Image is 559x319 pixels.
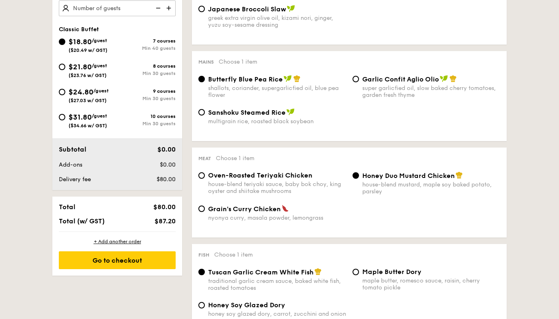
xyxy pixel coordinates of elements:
[208,301,285,309] span: Honey Soy Glazed Dory
[69,113,92,122] span: $31.80
[59,146,86,153] span: Subtotal
[163,0,176,16] img: icon-add.58712e84.svg
[93,88,109,94] span: /guest
[198,109,205,116] input: Sanshoku Steamed Ricemultigrain rice, roasted black soybean
[160,161,176,168] span: $0.00
[198,6,205,12] input: Japanese Broccoli Slawgreek extra virgin olive oil, kizami nori, ginger, yuzu soy-sesame dressing
[208,15,346,28] div: greek extra virgin olive oil, kizami nori, ginger, yuzu soy-sesame dressing
[117,71,176,76] div: Min 30 guests
[59,0,176,16] input: Number of guests
[362,181,500,195] div: house-blend mustard, maple soy baked potato, parsley
[69,123,107,128] span: ($34.66 w/ GST)
[117,121,176,126] div: Min 30 guests
[59,39,65,45] input: $18.80/guest($20.49 w/ GST)7 coursesMin 40 guests
[59,161,82,168] span: Add-ons
[208,5,286,13] span: Japanese Broccoli Slaw
[92,63,107,69] span: /guest
[208,205,281,213] span: Grain's Curry Chicken
[59,251,176,269] div: Go to checkout
[353,172,359,179] input: Honey Duo Mustard Chickenhouse-blend mustard, maple soy baked potato, parsley
[59,217,105,225] span: Total (w/ GST)
[362,85,500,98] div: super garlicfied oil, slow baked cherry tomatoes, garden fresh thyme
[117,45,176,51] div: Min 40 guests
[293,75,301,82] img: icon-chef-hat.a58ddaea.svg
[219,58,257,65] span: Choose 1 item
[92,113,107,119] span: /guest
[151,0,163,16] img: icon-reduce.1d2dbef1.svg
[456,171,463,179] img: icon-chef-hat.a58ddaea.svg
[208,278,346,291] div: traditional garlic cream sauce, baked white fish, roasted tomatoes
[198,269,205,275] input: Tuscan Garlic Cream White Fishtraditional garlic cream sauce, baked white fish, roasted tomatoes
[157,146,176,153] span: $0.00
[208,181,346,195] div: house-blend teriyaki sauce, baby bok choy, king oyster and shiitake mushrooms
[198,59,214,65] span: Mains
[198,156,211,161] span: Meat
[69,62,92,71] span: $21.80
[198,302,205,308] input: Honey Soy Glazed Doryhoney soy glazed dory, carrot, zucchini and onion
[198,252,209,258] span: Fish
[117,113,176,119] div: 10 courses
[362,268,421,276] span: Maple Butter Dory
[69,37,92,46] span: $18.80
[117,88,176,94] div: 9 courses
[117,38,176,44] div: 7 courses
[449,75,457,82] img: icon-chef-hat.a58ddaea.svg
[69,98,107,103] span: ($27.03 w/ GST)
[208,214,346,221] div: nyonya curry, masala powder, lemongrass
[59,114,65,120] input: $31.80/guest($34.66 w/ GST)10 coursesMin 30 guests
[198,206,205,212] input: Grain's Curry Chickennyonya curry, masala powder, lemongrass
[287,5,295,12] img: icon-vegan.f8ff3823.svg
[208,171,312,179] span: Oven-Roasted Teriyaki Chicken
[362,172,455,180] span: Honey Duo Mustard Chicken
[153,203,176,211] span: $80.00
[59,203,75,211] span: Total
[353,76,359,82] input: Garlic Confit Aglio Oliosuper garlicfied oil, slow baked cherry tomatoes, garden fresh thyme
[286,108,295,116] img: icon-vegan.f8ff3823.svg
[284,75,292,82] img: icon-vegan.f8ff3823.svg
[69,73,107,78] span: ($23.76 w/ GST)
[282,205,289,212] img: icon-spicy.37a8142b.svg
[362,277,500,291] div: maple butter, romesco sauce, raisin, cherry tomato pickle
[157,176,176,183] span: $80.00
[353,269,359,275] input: Maple Butter Dorymaple butter, romesco sauce, raisin, cherry tomato pickle
[362,75,439,83] span: Garlic Confit Aglio Olio
[59,89,65,95] input: $24.80/guest($27.03 w/ GST)9 coursesMin 30 guests
[92,38,107,43] span: /guest
[59,176,91,183] span: Delivery fee
[117,63,176,69] div: 8 courses
[59,64,65,70] input: $21.80/guest($23.76 w/ GST)8 coursesMin 30 guests
[208,118,346,125] div: multigrain rice, roasted black soybean
[198,172,205,179] input: Oven-Roasted Teriyaki Chickenhouse-blend teriyaki sauce, baby bok choy, king oyster and shiitake ...
[117,96,176,101] div: Min 30 guests
[314,268,322,275] img: icon-chef-hat.a58ddaea.svg
[59,238,176,245] div: + Add another order
[208,109,286,116] span: Sanshoku Steamed Rice
[208,85,346,98] div: shallots, coriander, supergarlicfied oil, blue pea flower
[440,75,448,82] img: icon-vegan.f8ff3823.svg
[208,268,314,276] span: Tuscan Garlic Cream White Fish
[69,47,107,53] span: ($20.49 w/ GST)
[208,310,346,317] div: honey soy glazed dory, carrot, zucchini and onion
[69,88,93,96] span: $24.80
[208,75,283,83] span: Butterfly Blue Pea Rice
[59,26,99,33] span: Classic Buffet
[155,217,176,225] span: $87.20
[198,76,205,82] input: Butterfly Blue Pea Riceshallots, coriander, supergarlicfied oil, blue pea flower
[214,251,253,258] span: Choose 1 item
[216,155,254,162] span: Choose 1 item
